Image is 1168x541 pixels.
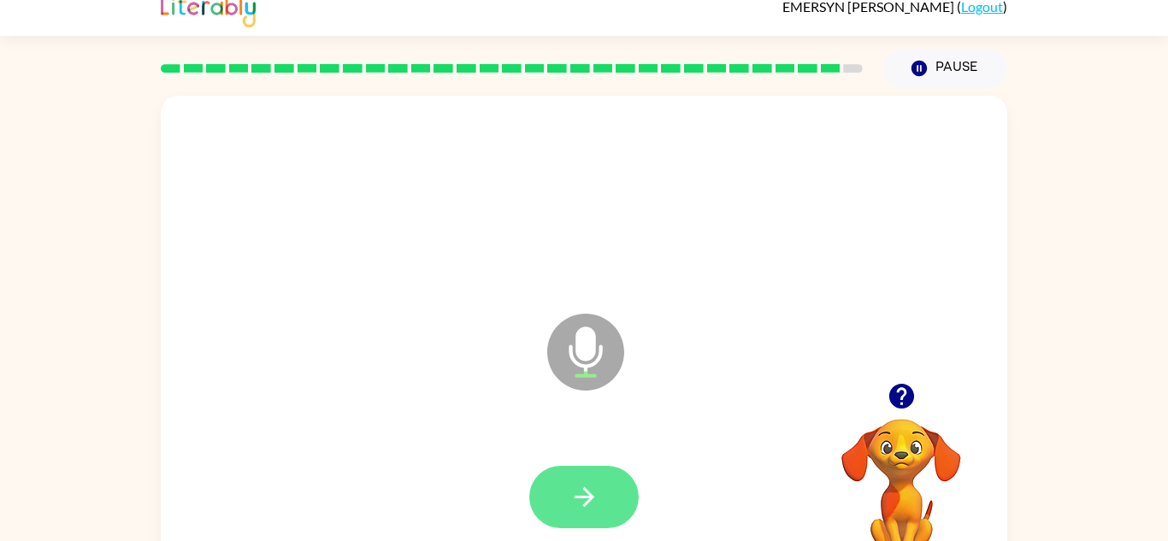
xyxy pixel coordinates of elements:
button: Pause [883,49,1007,88]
